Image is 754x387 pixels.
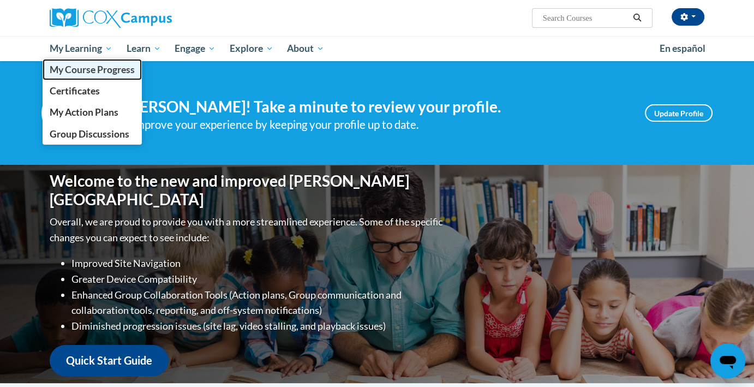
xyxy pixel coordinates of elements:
[710,343,745,378] iframe: Button to launch messaging window
[50,8,257,28] a: Cox Campus
[43,36,119,61] a: My Learning
[41,88,91,138] img: Profile Image
[672,8,704,26] button: Account Settings
[71,271,445,287] li: Greater Device Compatibility
[50,214,445,246] p: Overall, we are proud to provide you with a more streamlined experience. Some of the specific cha...
[107,98,629,116] h4: Hi [PERSON_NAME]! Take a minute to review your profile.
[50,106,118,118] span: My Action Plans
[71,318,445,334] li: Diminished progression issues (site lag, video stalling, and playback issues)
[50,172,445,209] h1: Welcome to the new and improved [PERSON_NAME][GEOGRAPHIC_DATA]
[50,345,169,376] a: Quick Start Guide
[223,36,280,61] a: Explore
[653,37,713,60] a: En español
[43,80,142,102] a: Certificates
[50,85,100,97] span: Certificates
[43,123,142,145] a: Group Discussions
[50,128,129,140] span: Group Discussions
[287,42,324,55] span: About
[50,64,135,75] span: My Course Progress
[43,102,142,123] a: My Action Plans
[71,287,445,319] li: Enhanced Group Collaboration Tools (Action plans, Group communication and collaboration tools, re...
[542,11,629,25] input: Search Courses
[127,42,161,55] span: Learn
[175,42,216,55] span: Engage
[230,42,273,55] span: Explore
[43,59,142,80] a: My Course Progress
[50,42,112,55] span: My Learning
[107,116,629,134] div: Help improve your experience by keeping your profile up to date.
[645,104,713,122] a: Update Profile
[629,11,645,25] button: Search
[71,255,445,271] li: Improved Site Navigation
[50,8,172,28] img: Cox Campus
[119,36,168,61] a: Learn
[280,36,332,61] a: About
[33,36,721,61] div: Main menu
[660,43,705,54] span: En español
[167,36,223,61] a: Engage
